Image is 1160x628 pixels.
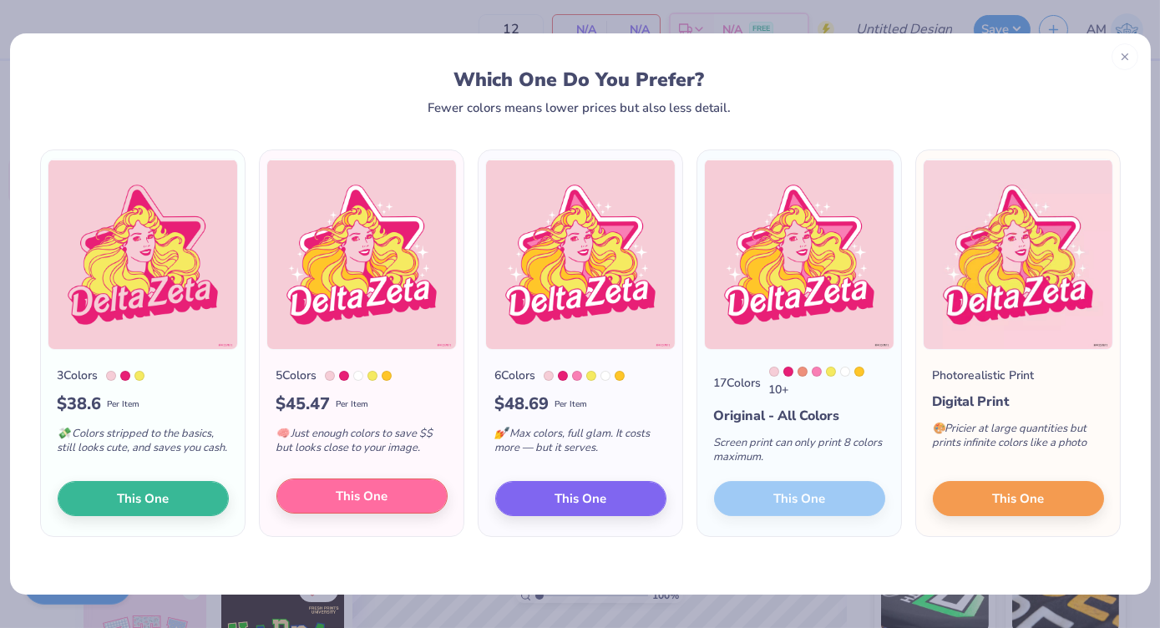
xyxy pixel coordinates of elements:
div: 706 C [544,371,554,381]
div: 211 C [812,367,822,377]
img: 17 color option [704,159,894,350]
img: 3 color option [48,159,238,350]
span: Per Item [555,398,588,411]
span: Per Item [337,398,369,411]
div: Just enough colors to save $$ but looks close to your image. [276,417,448,472]
div: Photorealistic Print [933,367,1035,384]
span: $ 48.69 [495,392,550,417]
div: Fewer colors means lower prices but also less detail. [428,101,731,114]
div: 213 C [120,371,130,381]
div: White [840,367,850,377]
div: 3 Colors [58,367,99,384]
div: 100 C [826,367,836,377]
span: 🎨 [933,421,946,436]
div: 213 C [783,367,793,377]
div: 100 C [134,371,144,381]
div: 100 C [367,371,377,381]
div: 100 C [586,371,596,381]
div: Max colors, full glam. It costs more — but it serves. [495,417,666,472]
span: This One [555,489,606,509]
div: 6 Colors [495,367,536,384]
div: 706 C [106,371,116,381]
div: 211 C [572,371,582,381]
img: 5 color option [266,159,457,350]
div: 10 + [769,367,885,398]
img: Photorealistic preview [923,159,1113,350]
span: $ 45.47 [276,392,331,417]
div: 123 C [382,371,392,381]
div: White [600,371,610,381]
span: 💅 [495,426,509,441]
div: 706 C [325,371,335,381]
span: $ 38.6 [58,392,102,417]
div: 706 C [769,367,779,377]
button: This One [58,481,229,516]
div: Original - All Colors [714,406,885,426]
div: 5 Colors [276,367,317,384]
div: Pricier at large quantities but prints infinite colors like a photo [933,412,1104,467]
div: 486 C [798,367,808,377]
img: 6 color option [485,159,676,350]
span: This One [117,489,169,509]
span: This One [992,489,1044,509]
div: 213 C [558,371,568,381]
span: 💸 [58,426,71,441]
div: Colors stripped to the basics, still looks cute, and saves you cash. [58,417,229,472]
div: Which One Do You Prefer? [55,68,1103,91]
div: Screen print can only print 8 colors maximum. [714,426,885,481]
div: 17 Colors [714,374,762,392]
div: Digital Print [933,392,1104,412]
div: 213 C [339,371,349,381]
div: White [353,371,363,381]
span: 🧠 [276,426,290,441]
span: Per Item [108,398,140,411]
span: This One [336,487,388,506]
button: This One [495,481,666,516]
div: 123 C [854,367,864,377]
div: 123 C [615,371,625,381]
button: This One [276,479,448,514]
button: This One [933,481,1104,516]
